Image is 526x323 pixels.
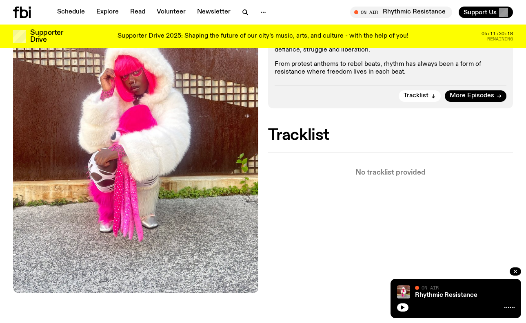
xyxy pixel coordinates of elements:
[422,285,439,290] span: On Air
[415,292,477,298] a: Rhythmic Resistance
[268,128,513,143] h2: Tracklist
[125,7,150,18] a: Read
[152,7,191,18] a: Volunteer
[445,90,506,102] a: More Episodes
[30,29,63,43] h3: Supporter Drive
[482,31,513,36] span: 05:11:30:18
[91,7,124,18] a: Explore
[268,169,513,176] p: No tracklist provided
[52,7,90,18] a: Schedule
[464,9,497,16] span: Support Us
[275,61,507,76] p: From protest anthems to rebel beats, rhythm has always been a form of resistance where freedom li...
[487,37,513,41] span: Remaining
[118,33,408,40] p: Supporter Drive 2025: Shaping the future of our city’s music, arts, and culture - with the help o...
[350,7,452,18] button: On AirRhythmic Resistance
[404,93,428,99] span: Tracklist
[192,7,235,18] a: Newsletter
[450,93,494,99] span: More Episodes
[399,90,441,102] button: Tracklist
[459,7,513,18] button: Support Us
[397,285,410,298] img: Attu crouches on gravel in front of a brown wall. They are wearing a white fur coat with a hood, ...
